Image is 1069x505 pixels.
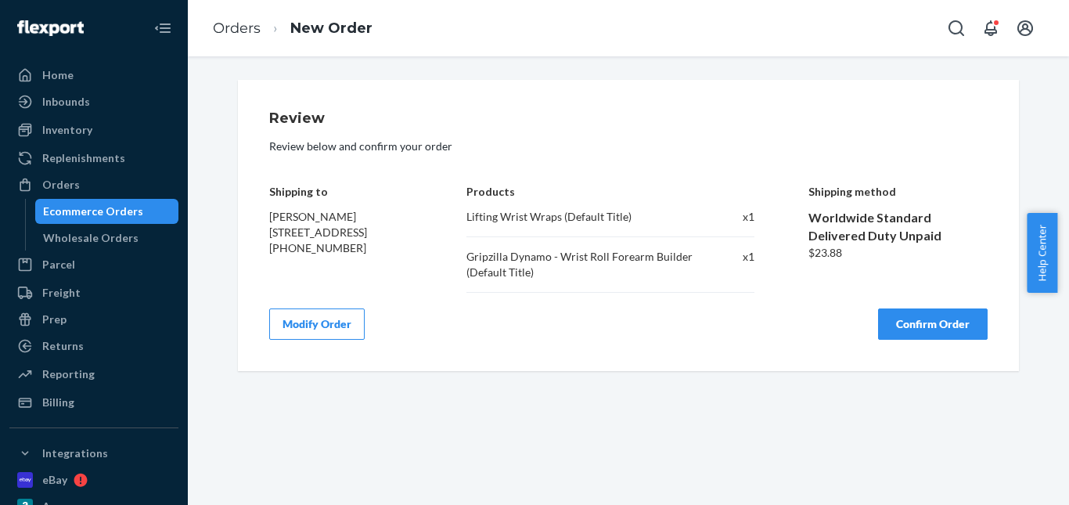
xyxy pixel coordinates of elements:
[9,390,178,415] a: Billing
[9,307,178,332] a: Prep
[269,186,413,197] h4: Shipping to
[9,334,178,359] a: Returns
[42,94,90,110] div: Inbounds
[9,467,178,492] a: eBay
[466,249,693,280] div: Gripzilla Dynamo - Wrist Roll Forearm Builder (Default Title)
[1010,13,1041,44] button: Open account menu
[808,245,988,261] div: $23.88
[808,186,988,197] h4: Shipping method
[269,308,365,340] button: Modify Order
[9,146,178,171] a: Replenishments
[42,395,74,410] div: Billing
[269,111,988,127] h1: Review
[42,338,84,354] div: Returns
[42,150,125,166] div: Replenishments
[42,257,75,272] div: Parcel
[35,225,179,251] a: Wholesale Orders
[42,177,80,193] div: Orders
[9,63,178,88] a: Home
[200,5,385,52] ol: breadcrumbs
[466,209,693,225] div: Lifting Wrist Wraps (Default Title)
[1027,213,1057,293] button: Help Center
[269,240,413,256] div: [PHONE_NUMBER]
[42,445,108,461] div: Integrations
[9,280,178,305] a: Freight
[42,285,81,301] div: Freight
[213,20,261,37] a: Orders
[269,210,367,239] span: [PERSON_NAME] [STREET_ADDRESS]
[9,89,178,114] a: Inbounds
[43,204,143,219] div: Ecommerce Orders
[709,249,754,280] div: x 1
[269,139,988,154] p: Review below and confirm your order
[42,67,74,83] div: Home
[466,186,754,197] h4: Products
[9,252,178,277] a: Parcel
[42,122,92,138] div: Inventory
[42,366,95,382] div: Reporting
[17,20,84,36] img: Flexport logo
[709,209,754,225] div: x 1
[147,13,178,44] button: Close Navigation
[9,441,178,466] button: Integrations
[878,308,988,340] button: Confirm Order
[35,199,179,224] a: Ecommerce Orders
[9,362,178,387] a: Reporting
[9,172,178,197] a: Orders
[43,230,139,246] div: Wholesale Orders
[808,209,988,245] div: Worldwide Standard Delivered Duty Unpaid
[975,13,1006,44] button: Open notifications
[941,13,972,44] button: Open Search Box
[42,312,67,327] div: Prep
[42,472,67,488] div: eBay
[290,20,373,37] a: New Order
[9,117,178,142] a: Inventory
